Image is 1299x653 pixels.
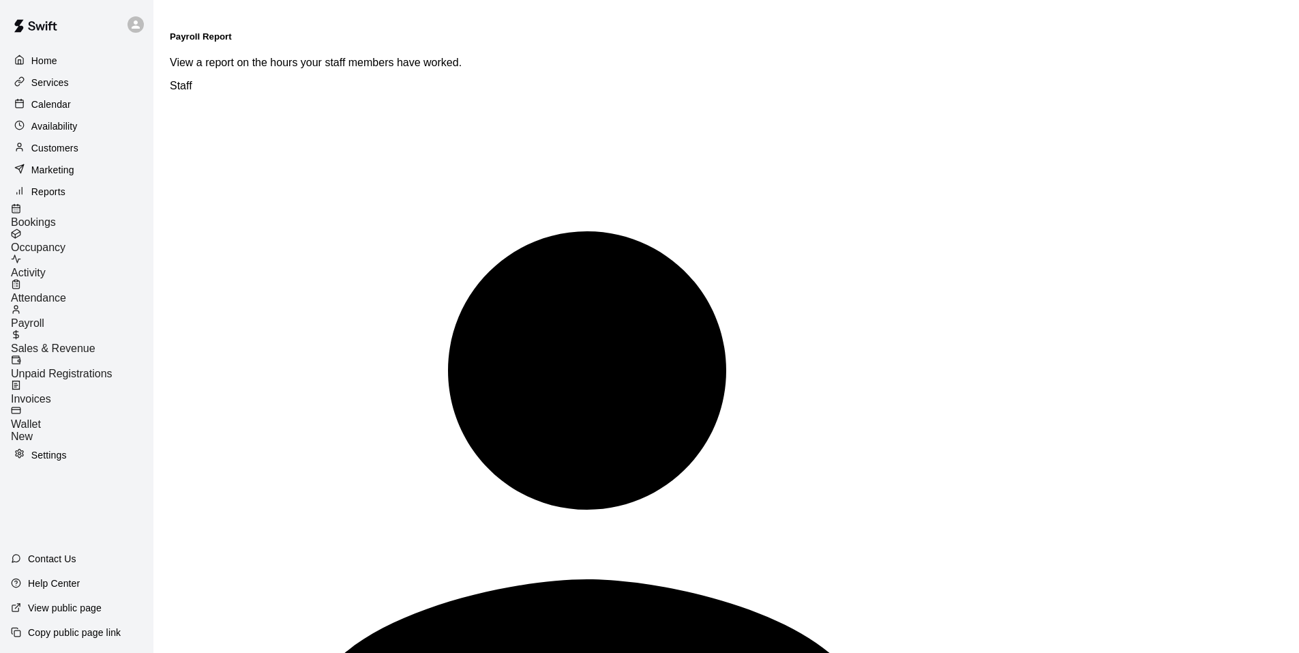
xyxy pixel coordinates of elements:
[31,98,71,111] p: Calendar
[170,31,1283,42] h5: Payroll Report
[11,304,153,330] a: Payroll
[28,577,80,590] p: Help Center
[11,116,143,136] a: Availability
[11,418,41,430] span: Wallet
[11,254,153,279] a: Activity
[11,330,153,355] a: Sales & Revenue
[11,393,51,405] span: Invoices
[11,368,113,379] span: Unpaid Registrations
[170,57,1283,69] p: View a report on the hours your staff members have worked.
[31,185,65,199] p: Reports
[31,163,74,177] p: Marketing
[11,50,143,71] a: Home
[11,242,65,253] span: Occupancy
[31,76,69,89] p: Services
[11,317,44,329] span: Payroll
[11,431,33,442] span: New
[28,601,102,615] p: View public page
[11,94,143,115] a: Calendar
[28,626,121,639] p: Copy public page link
[11,160,143,180] a: Marketing
[31,141,78,155] p: Customers
[11,72,143,93] a: Services
[11,203,153,229] a: Bookings
[11,405,153,443] a: WalletNew
[31,119,78,133] p: Availability
[11,292,66,304] span: Attendance
[170,80,192,91] span: Staff
[11,267,46,278] span: Activity
[31,448,67,462] p: Settings
[28,552,76,566] p: Contact Us
[11,445,143,465] a: Settings
[11,138,143,158] a: Customers
[31,54,57,68] p: Home
[11,229,153,254] a: Occupancy
[11,182,143,202] a: Reports
[11,343,95,354] span: Sales & Revenue
[11,380,153,405] a: Invoices
[11,355,153,380] a: Unpaid Registrations
[11,216,56,228] span: Bookings
[11,279,153,304] a: Attendance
